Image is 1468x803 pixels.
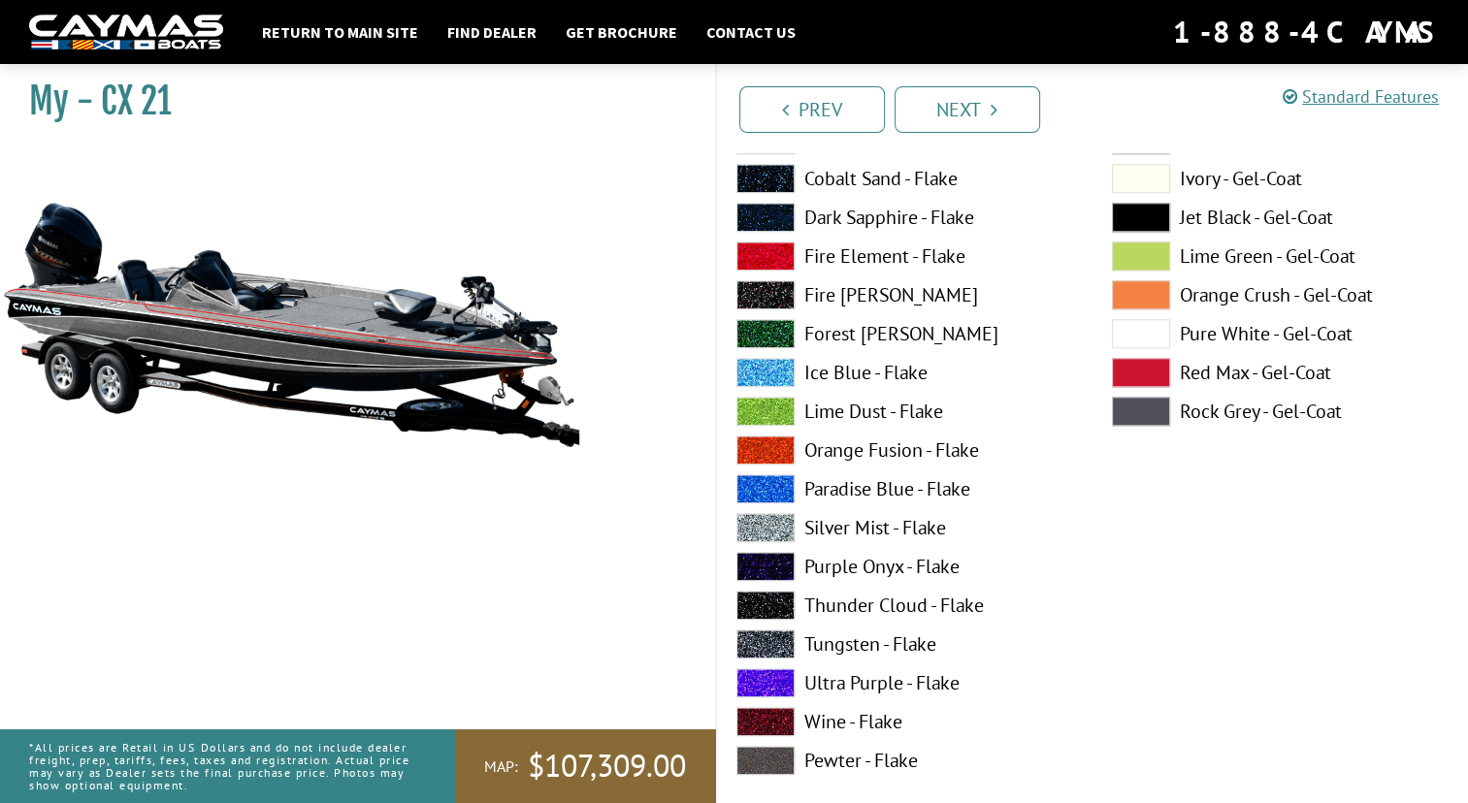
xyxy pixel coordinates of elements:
label: Forest [PERSON_NAME] [736,319,1073,348]
div: 1-888-4CAYMAS [1173,11,1439,53]
label: Pure White - Gel-Coat [1112,319,1449,348]
label: Fire Element - Flake [736,241,1073,271]
label: Ice Blue - Flake [736,358,1073,387]
a: Find Dealer [438,19,546,45]
a: Next [895,86,1040,133]
a: Contact Us [697,19,805,45]
label: Wine - Flake [736,707,1073,736]
a: Return to main site [252,19,428,45]
label: Ultra Purple - Flake [736,668,1073,697]
label: Cobalt Sand - Flake [736,164,1073,193]
a: Standard Features [1283,85,1439,108]
label: Pewter - Flake [736,746,1073,775]
a: MAP:$107,309.00 [455,729,715,803]
label: Orange Fusion - Flake [736,435,1073,465]
label: Purple Onyx - Flake [736,552,1073,581]
label: Lime Green - Gel-Coat [1112,241,1449,271]
label: Jet Black - Gel-Coat [1112,203,1449,232]
label: Rock Grey - Gel-Coat [1112,397,1449,426]
a: Get Brochure [556,19,687,45]
label: Orange Crush - Gel-Coat [1112,280,1449,309]
span: $107,309.00 [528,746,686,787]
label: Red Max - Gel-Coat [1112,358,1449,387]
label: Paradise Blue - Flake [736,474,1073,503]
h1: My - CX 21 [29,80,667,123]
label: Ivory - Gel-Coat [1112,164,1449,193]
label: Lime Dust - Flake [736,397,1073,426]
p: *All prices are Retail in US Dollars and do not include dealer freight, prep, tariffs, fees, taxe... [29,731,411,802]
label: Tungsten - Flake [736,629,1073,658]
label: Fire [PERSON_NAME] [736,280,1073,309]
label: Thunder Cloud - Flake [736,591,1073,620]
span: MAP: [484,756,518,777]
a: Prev [739,86,885,133]
label: Dark Sapphire - Flake [736,203,1073,232]
img: white-logo-c9c8dbefe5ff5ceceb0f0178aa75bf4bb51f6bca0971e226c86eb53dfe498488.png [29,15,223,50]
label: Silver Mist - Flake [736,513,1073,542]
